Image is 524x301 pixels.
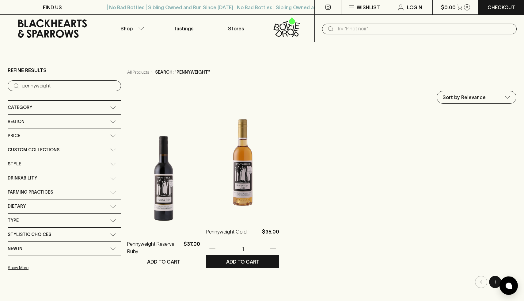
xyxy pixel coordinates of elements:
[206,228,247,243] a: Pennyweight Gold
[337,24,512,34] input: Try "Pinot noir"
[8,157,121,171] div: Style
[235,245,250,252] p: 1
[8,228,121,241] div: Stylistic Choices
[8,118,25,125] span: Region
[8,115,121,129] div: Region
[8,242,121,256] div: New In
[8,188,53,196] span: Farming Practices
[488,4,515,11] p: Checkout
[8,129,121,143] div: Price
[506,283,512,289] img: bubble-icon
[174,25,193,32] p: Tastings
[206,255,279,268] button: ADD TO CART
[8,101,121,114] div: Category
[151,69,153,75] p: ›
[8,261,88,274] button: Show More
[8,231,51,238] span: Stylistic Choices
[127,124,200,231] img: Pennyweight Reserve Ruby
[155,69,210,75] p: Search: "pennyweight"
[407,4,422,11] p: Login
[8,146,59,154] span: Custom Collections
[442,94,486,101] p: Sort by Relevance
[357,4,380,11] p: Wishlist
[8,203,26,210] span: Dietary
[8,174,37,182] span: Drinkability
[8,160,21,168] span: Style
[22,81,116,91] input: Try “Pinot noir”
[43,4,62,11] p: FIND US
[262,228,279,243] p: $35.00
[8,143,121,157] div: Custom Collections
[127,69,149,75] a: All Products
[210,15,262,42] a: Stores
[437,91,516,103] div: Sort by Relevance
[127,276,516,288] nav: pagination navigation
[8,132,20,140] span: Price
[158,15,210,42] a: Tastings
[466,6,468,9] p: 0
[8,67,47,74] p: Refine Results
[8,185,121,199] div: Farming Practices
[120,25,133,32] p: Shop
[127,255,200,268] button: ADD TO CART
[8,214,121,227] div: Type
[105,15,158,42] button: Shop
[206,111,279,219] img: Pennyweight Gold
[147,258,180,265] p: ADD TO CART
[8,217,19,224] span: Type
[441,4,456,11] p: $0.00
[127,240,181,255] a: Pennyweight Reserve Ruby
[226,258,260,265] p: ADD TO CART
[489,276,501,288] button: page 1
[8,245,22,253] span: New In
[228,25,244,32] p: Stores
[8,199,121,213] div: Dietary
[8,171,121,185] div: Drinkability
[8,104,32,111] span: Category
[184,240,200,255] p: $37.00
